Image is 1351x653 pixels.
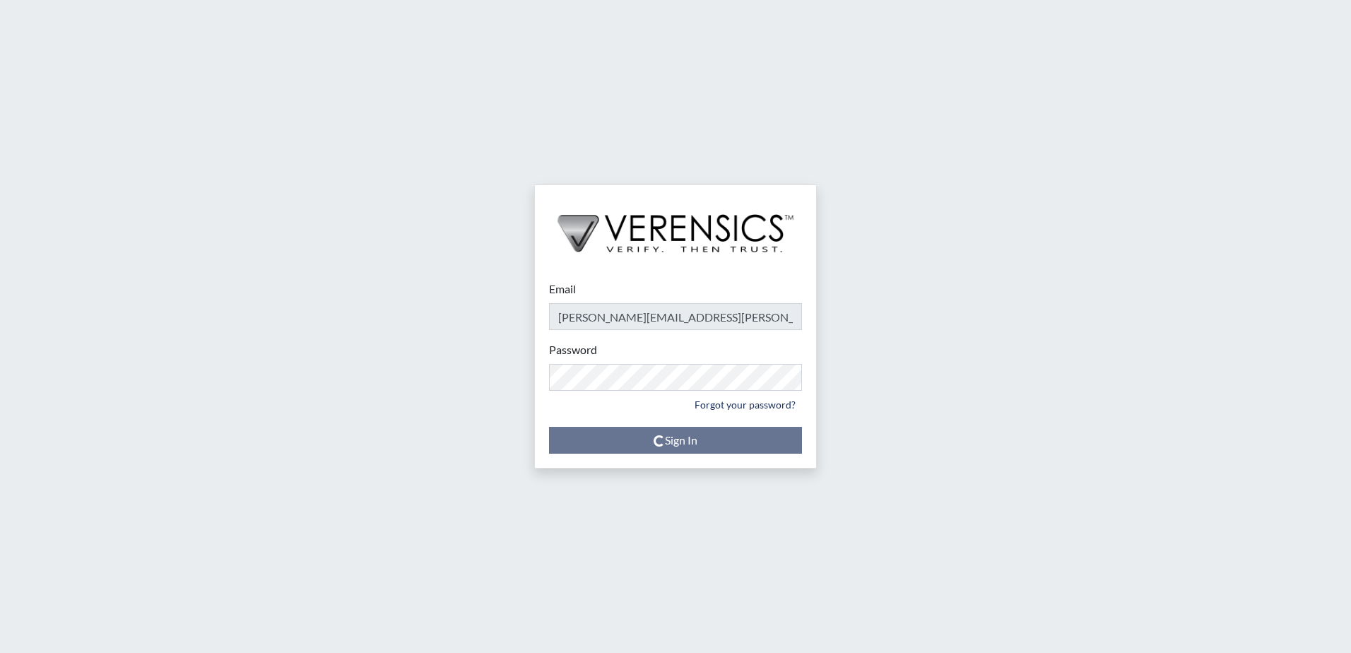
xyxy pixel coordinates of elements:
label: Password [549,341,597,358]
a: Forgot your password? [688,394,802,416]
button: Sign In [549,427,802,454]
label: Email [549,281,576,298]
img: logo-wide-black.2aad4157.png [535,185,816,267]
input: Email [549,303,802,330]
